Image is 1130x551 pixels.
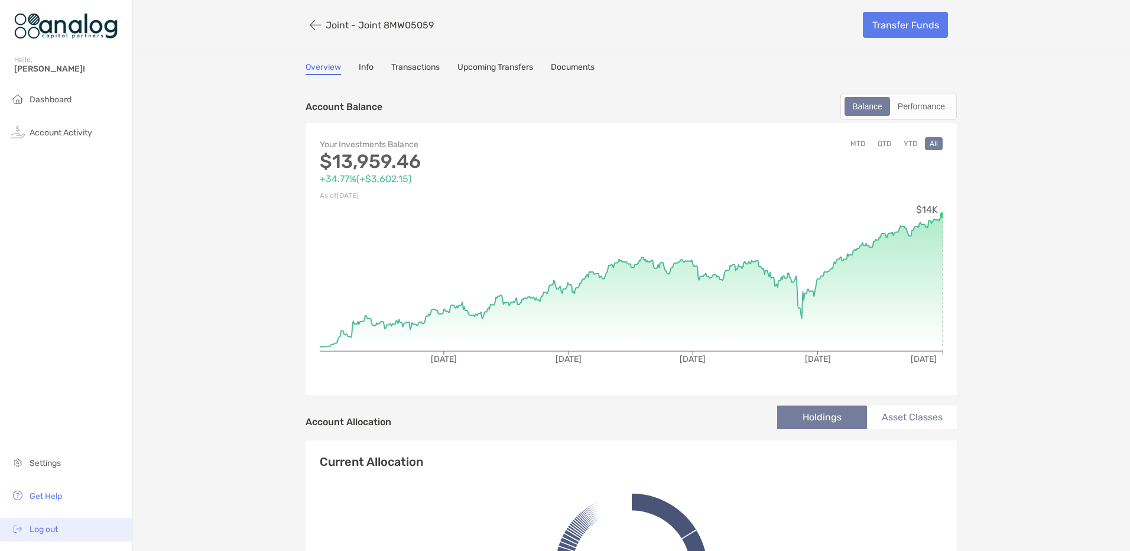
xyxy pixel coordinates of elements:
li: Holdings [777,406,867,429]
button: QTD [873,137,896,150]
div: Balance [846,98,889,115]
a: Documents [551,62,595,75]
tspan: [DATE] [911,354,937,364]
span: Get Help [30,491,62,501]
p: As of [DATE] [320,189,631,203]
button: YTD [899,137,922,150]
p: $13,959.46 [320,154,631,169]
a: Overview [306,62,341,75]
span: [PERSON_NAME]! [14,64,125,74]
p: +34.77% ( +$3,602.15 ) [320,171,631,186]
tspan: [DATE] [680,354,706,364]
span: Account Activity [30,128,92,138]
span: Log out [30,524,58,534]
p: Account Balance [306,99,382,114]
a: Transactions [391,62,440,75]
tspan: [DATE] [805,354,831,364]
span: Dashboard [30,95,72,105]
a: Info [359,62,374,75]
img: logout icon [11,521,25,536]
img: activity icon [11,125,25,139]
a: Upcoming Transfers [457,62,533,75]
button: All [925,137,943,150]
div: segmented control [840,93,957,120]
button: MTD [846,137,870,150]
li: Asset Classes [867,406,957,429]
h4: Current Allocation [320,455,423,469]
a: Transfer Funds [863,12,948,38]
img: get-help icon [11,488,25,503]
div: Performance [891,98,952,115]
img: Zoe Logo [14,5,118,47]
p: Joint - Joint 8MW05059 [326,20,434,31]
tspan: $14K [916,204,938,215]
tspan: [DATE] [431,354,457,364]
tspan: [DATE] [556,354,582,364]
img: settings icon [11,455,25,469]
p: Your Investments Balance [320,137,631,152]
img: household icon [11,92,25,106]
h4: Account Allocation [306,416,391,427]
span: Settings [30,458,61,468]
